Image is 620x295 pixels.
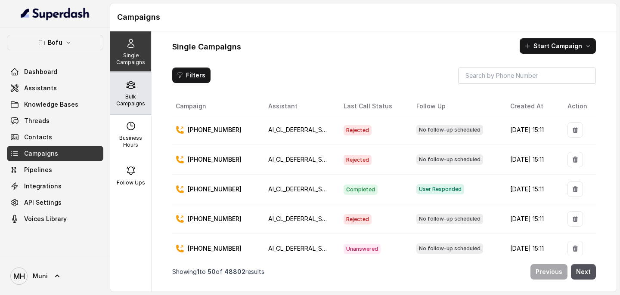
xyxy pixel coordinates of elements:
span: Knowledge Bases [24,100,78,109]
a: Voices Library [7,211,103,227]
th: Follow Up [409,98,503,115]
span: User Responded [416,184,464,194]
text: MH [13,272,25,281]
p: [PHONE_NUMBER] [188,185,242,194]
p: Showing to of results [172,267,264,276]
span: Rejected [344,214,372,224]
td: [DATE] 15:11 [503,145,561,175]
span: No follow-up scheduled [416,154,483,165]
span: Completed [344,184,378,195]
p: Bofu [48,37,62,48]
th: Last Call Status [337,98,409,115]
button: Next [571,264,596,280]
a: Pipelines [7,162,103,178]
a: Integrations [7,178,103,194]
th: Action [561,98,596,115]
a: Contacts [7,129,103,145]
h1: Single Campaigns [172,40,241,54]
span: Unanswered [344,244,381,254]
button: Previous [530,264,567,280]
span: Integrations [24,182,62,191]
p: [PHONE_NUMBER] [188,155,242,164]
span: Campaigns [24,149,58,158]
button: Filters [172,68,211,83]
span: Assistants [24,84,57,92]
img: light.svg [21,7,90,21]
td: [DATE] 15:11 [503,204,561,234]
td: [DATE] 15:11 [503,234,561,264]
span: Contacts [24,133,52,141]
span: No follow-up scheduled [416,214,483,224]
input: Search by Phone Number [458,68,596,84]
p: [PHONE_NUMBER] [188,126,242,134]
th: Created At [503,98,561,115]
span: No follow-up scheduled [416,125,483,135]
p: Single Campaigns [114,52,148,66]
span: 50 [208,268,216,275]
span: Rejected [344,125,372,135]
p: Bulk Campaigns [114,93,148,107]
p: [PHONE_NUMBER] [188,215,242,223]
th: Campaign [172,98,261,115]
h1: Campaigns [117,10,610,24]
span: 48802 [224,268,245,275]
span: AI_CL_DEFERRAL_Satarupa [268,185,344,193]
span: AI_CL_DEFERRAL_Satarupa [268,215,344,222]
span: AI_CL_DEFERRAL_Satarupa [268,245,344,252]
span: 1 [197,268,199,275]
a: Muni [7,264,103,288]
p: Follow Ups [117,179,145,186]
span: Muni [33,272,48,280]
a: Dashboard [7,64,103,80]
p: [PHONE_NUMBER] [188,244,242,253]
span: Rejected [344,155,372,165]
span: No follow-up scheduled [416,243,483,254]
a: Assistants [7,80,103,96]
span: AI_CL_DEFERRAL_Satarupa [268,156,344,163]
a: Threads [7,113,103,129]
span: AI_CL_DEFERRAL_Satarupa [268,126,344,133]
span: Voices Library [24,215,67,223]
span: Threads [24,117,50,125]
a: API Settings [7,195,103,210]
th: Assistant [261,98,337,115]
td: [DATE] 15:11 [503,115,561,145]
button: Start Campaign [520,38,596,54]
span: Dashboard [24,68,57,76]
a: Knowledge Bases [7,97,103,112]
span: Pipelines [24,166,52,174]
td: [DATE] 15:11 [503,175,561,204]
span: API Settings [24,198,62,207]
a: Campaigns [7,146,103,161]
p: Business Hours [114,135,148,148]
nav: Pagination [172,259,596,285]
button: Bofu [7,35,103,50]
